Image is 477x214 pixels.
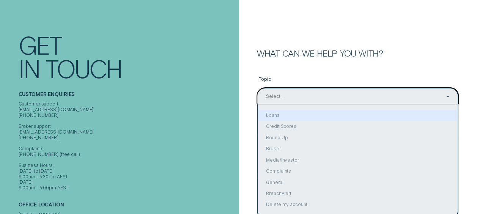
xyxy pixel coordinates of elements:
label: Topic [257,72,458,88]
div: Credit Scores [258,121,458,132]
div: Select... [266,93,283,99]
div: In [19,57,40,80]
div: Complaints [258,166,458,177]
h2: Office Location [19,202,236,212]
div: Round Up [258,132,458,143]
div: Media/Investor [258,154,458,165]
div: Get [19,33,61,57]
div: Delete my account [258,199,458,210]
div: Broker [258,143,458,154]
div: BreachAlert [258,188,458,199]
h2: What can we help you with? [257,49,458,58]
div: General [258,177,458,188]
div: Customer support [EMAIL_ADDRESS][DOMAIN_NAME] [PHONE_NUMBER] Broker support [EMAIL_ADDRESS][DOMAI... [19,101,236,191]
h2: Customer Enquiries [19,91,236,101]
h1: Get In Touch [19,33,236,80]
div: Loans [258,110,458,121]
div: Touch [46,57,122,80]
